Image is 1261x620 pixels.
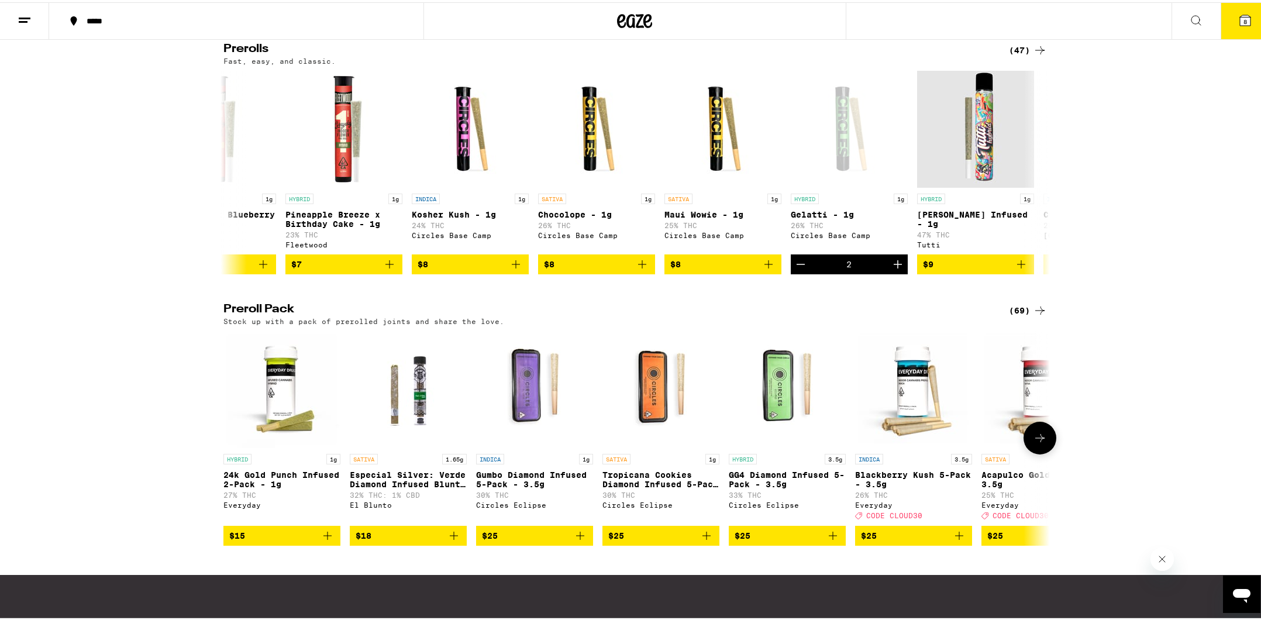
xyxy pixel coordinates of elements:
div: Everyday [223,499,340,507]
div: Circles Base Camp [538,229,655,237]
img: Circles Eclipse - Tropicana Cookies Diamond Infused 5-Pack - 3.5g [602,329,719,446]
p: 1g [705,452,719,462]
img: Fog City Farms - Coastal Runtz - 1g [1043,68,1160,185]
p: Gelatti - 1g [791,208,908,217]
div: Circles Eclipse [729,499,846,507]
div: Circles Base Camp [791,229,908,237]
div: Tutti [917,239,1034,246]
p: 25% THC [1043,219,1160,227]
span: $9 [923,257,933,267]
p: 1g [1020,191,1034,202]
a: Open page for Gelatti - 1g from Circles Base Camp [791,68,908,252]
p: 32% THC: 1% CBD [350,489,467,497]
img: Tutti - Cali Haze Infused - 1g [917,68,1034,185]
p: 1g [894,191,908,202]
a: Open page for Gumbo Diamond Infused 5-Pack - 3.5g from Circles Eclipse [476,329,593,523]
p: 24k Gold Punch Infused 2-Pack - 1g [223,468,340,487]
p: SATIVA [981,452,1010,462]
p: 1g [388,191,402,202]
p: 23% THC [285,229,402,236]
span: $25 [735,529,750,538]
img: Circles Base Camp - Chocolope - 1g [538,68,655,185]
p: 1g [326,452,340,462]
span: 8 [1243,16,1247,23]
img: Everyday - 24k Gold Punch Infused 2-Pack - 1g [223,329,340,446]
span: $8 [544,257,554,267]
button: Add to bag [602,523,719,543]
button: Add to bag [223,523,340,543]
span: $8 [670,257,681,267]
button: Add to bag [159,252,276,272]
button: Add to bag [350,523,467,543]
button: Add to bag [412,252,529,272]
p: Gumbo Diamond Infused 5-Pack - 3.5g [476,468,593,487]
img: Circles Eclipse - GG4 Diamond Infused 5-Pack - 3.5g [729,329,846,446]
div: Everyday [981,499,1098,507]
h2: Prerolls [223,41,990,55]
img: Everyday - Acapulco Gold 5-Pack - 3.5g [981,329,1098,446]
button: Add to bag [285,252,402,272]
a: (47) [1009,41,1047,55]
span: CODE CLOUD30 [866,510,922,518]
p: 23% THC [159,229,276,236]
div: [GEOGRAPHIC_DATA] [1043,229,1160,237]
a: Open page for Tropicana Cookies Diamond Infused 5-Pack - 3.5g from Circles Eclipse [602,329,719,523]
img: Circles Base Camp - Maui Wowie - 1g [664,68,781,185]
div: Circles Eclipse [602,499,719,507]
a: Open page for Cali Haze Infused - 1g from Tutti [917,68,1034,252]
div: 2 [846,257,852,267]
span: $7 [291,257,302,267]
div: El Blunto [350,499,467,507]
button: Decrement [791,252,811,272]
img: Circles Base Camp - Kosher Kush - 1g [412,68,529,185]
a: Open page for Coastal Runtz - 1g from Fog City Farms [1043,68,1160,252]
p: 30% THC [602,489,719,497]
img: Fleetwood - Pineapple Breeze x Birthday Cake - 1g [285,68,402,185]
p: Jack Herer x Blueberry Haze - 1g [159,208,276,226]
p: SATIVA [538,191,566,202]
p: Tropicana Cookies Diamond Infused 5-Pack - 3.5g [602,468,719,487]
span: $25 [861,529,877,538]
div: Everyday [855,499,972,507]
p: INDICA [855,452,883,462]
h2: Preroll Pack [223,301,990,315]
span: CODE CLOUD30 [993,510,1049,518]
button: Add to bag [538,252,655,272]
img: Everyday - Blackberry Kush 5-Pack - 3.5g [855,329,972,446]
p: 3.5g [825,452,846,462]
p: Blackberry Kush 5-Pack - 3.5g [855,468,972,487]
span: $25 [987,529,1003,538]
img: El Blunto - Especial Silver: Verde Diamond Infused Blunt - 1.65g [350,329,467,446]
span: $15 [229,529,245,538]
span: Hi. Need any help? [7,8,84,18]
p: Fast, easy, and classic. [223,55,336,63]
p: Chocolope - 1g [538,208,655,217]
a: Open page for Acapulco Gold 5-Pack - 3.5g from Everyday [981,329,1098,523]
p: Acapulco Gold 5-Pack - 3.5g [981,468,1098,487]
p: INDICA [1043,191,1071,202]
a: Open page for Jack Herer x Blueberry Haze - 1g from Fleetwood [159,68,276,252]
button: Add to bag [664,252,781,272]
p: 30% THC [476,489,593,497]
p: 24% THC [412,219,529,227]
a: Open page for 24k Gold Punch Infused 2-Pack - 1g from Everyday [223,329,340,523]
p: SATIVA [602,452,630,462]
p: HYBRID [223,452,251,462]
div: Circles Base Camp [664,229,781,237]
button: Add to bag [729,523,846,543]
p: 26% THC [855,489,972,497]
a: Open page for Pineapple Breeze x Birthday Cake - 1g from Fleetwood [285,68,402,252]
p: 1g [579,452,593,462]
div: Fleetwood [159,239,276,246]
p: Pineapple Breeze x Birthday Cake - 1g [285,208,402,226]
p: 26% THC [538,219,655,227]
span: $11 [1049,257,1065,267]
button: Add to bag [1043,252,1160,272]
div: Circles Base Camp [412,229,529,237]
p: INDICA [412,191,440,202]
button: Add to bag [476,523,593,543]
span: $25 [608,529,624,538]
a: (69) [1009,301,1047,315]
